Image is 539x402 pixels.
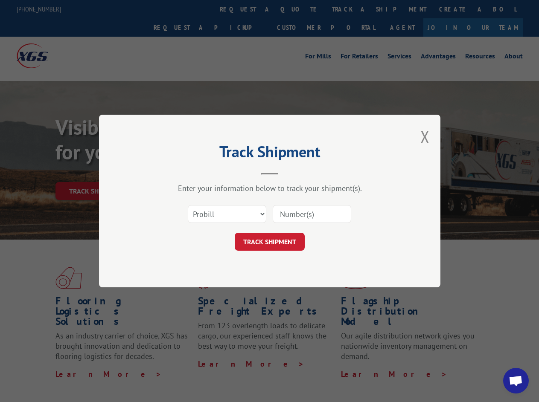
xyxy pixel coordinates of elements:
button: Close modal [420,125,430,148]
div: Enter your information below to track your shipment(s). [142,183,398,193]
div: Open chat [503,368,529,393]
button: TRACK SHIPMENT [235,233,305,251]
input: Number(s) [273,205,351,223]
h2: Track Shipment [142,146,398,162]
